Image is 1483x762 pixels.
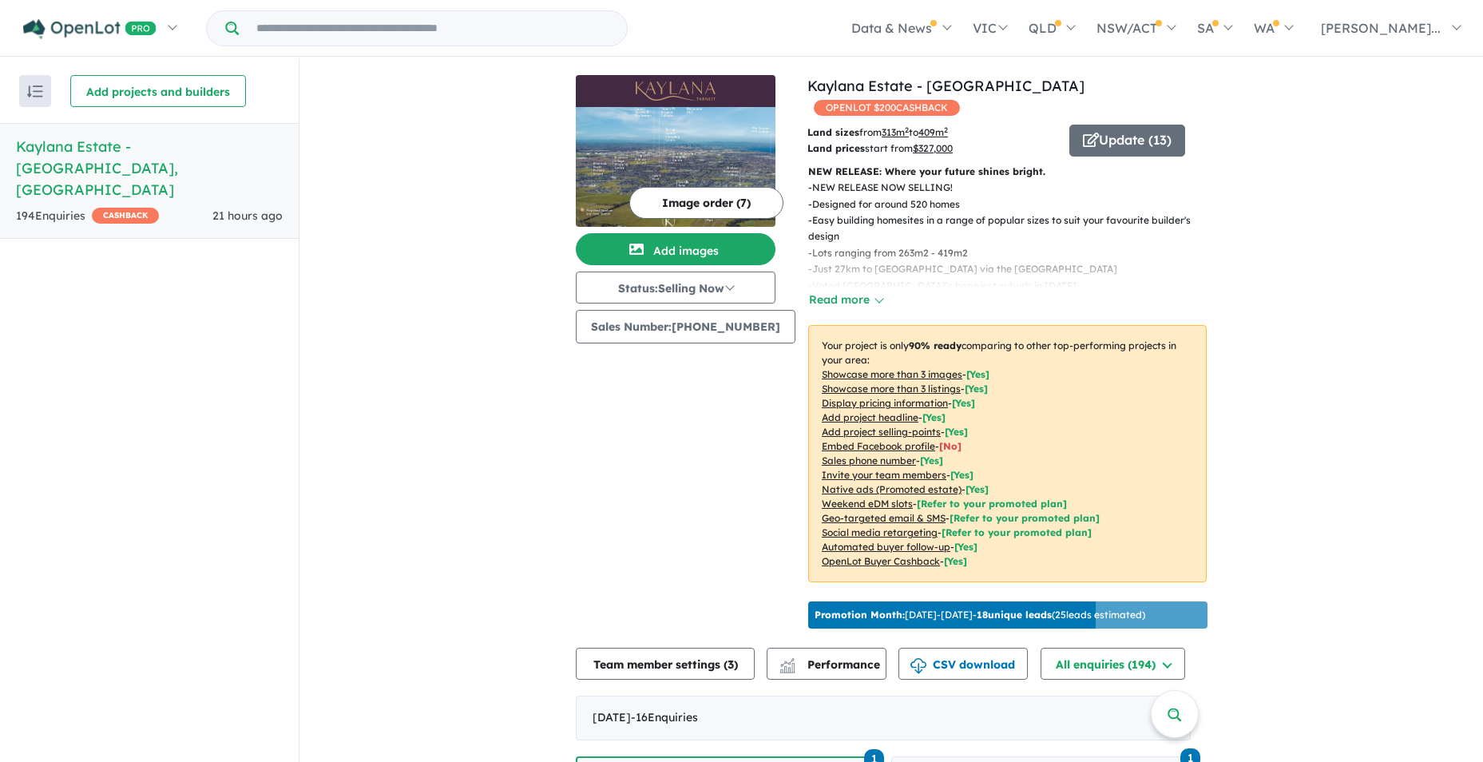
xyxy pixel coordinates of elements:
p: start from [807,141,1057,157]
span: [Refer to your promoted plan] [917,498,1067,510]
p: - Designed for around 520 homes [808,196,1219,212]
span: [ Yes ] [922,411,946,423]
p: NEW RELEASE: Where your future shines bright. [808,164,1207,180]
sup: 2 [905,125,909,134]
button: Team member settings (3) [576,648,755,680]
span: 3 [728,657,734,672]
b: Promotion Month: [815,609,905,621]
p: from [807,125,1057,141]
u: Display pricing information [822,397,948,409]
img: sort.svg [27,85,43,97]
span: [Refer to your promoted plan] [942,526,1092,538]
u: Add project headline [822,411,918,423]
u: OpenLot Buyer Cashback [822,555,940,567]
span: - 16 Enquir ies [631,710,698,724]
p: - NEW RELEASE NOW SELLING! [808,180,1219,196]
sup: 2 [944,125,948,134]
p: - Lots ranging from 263m2 - 419m2 [808,245,1219,261]
span: OPENLOT $ 200 CASHBACK [814,100,960,116]
div: [DATE] [576,696,1191,740]
button: All enquiries (194) [1041,648,1185,680]
u: 313 m [882,126,909,138]
span: [ Yes ] [966,368,989,380]
img: Kaylana Estate - Tarneit Logo [582,81,769,101]
span: to [909,126,948,138]
img: Kaylana Estate - Tarneit [576,107,775,227]
button: Performance [767,648,886,680]
u: Invite your team members [822,469,946,481]
b: 90 % ready [909,339,962,351]
button: CSV download [898,648,1028,680]
a: Kaylana Estate - [GEOGRAPHIC_DATA] [807,77,1084,95]
span: [ Yes ] [920,454,943,466]
img: download icon [910,658,926,674]
input: Try estate name, suburb, builder or developer [242,11,624,46]
button: Status:Selling Now [576,272,775,304]
span: [PERSON_NAME]... [1321,20,1441,36]
u: Embed Facebook profile [822,440,935,452]
u: Geo-targeted email & SMS [822,512,946,524]
span: [ Yes ] [945,426,968,438]
a: Kaylana Estate - Tarneit LogoKaylana Estate - Tarneit [576,75,775,227]
p: Your project is only comparing to other top-performing projects in your area: - - - - - - - - - -... [808,325,1207,582]
u: 409 m [918,126,948,138]
span: [ No ] [939,440,962,452]
button: Read more [808,291,883,309]
b: Land prices [807,142,865,154]
img: line-chart.svg [780,658,795,667]
span: CASHBACK [92,208,159,224]
u: Sales phone number [822,454,916,466]
span: [Yes] [966,483,989,495]
img: Openlot PRO Logo White [23,19,157,39]
u: Weekend eDM slots [822,498,913,510]
b: Land sizes [807,126,859,138]
button: Add projects and builders [70,75,246,107]
button: Update (13) [1069,125,1185,157]
span: [Yes] [954,541,977,553]
p: [DATE] - [DATE] - ( 25 leads estimated) [815,608,1145,622]
span: Performance [782,657,880,672]
u: Showcase more than 3 images [822,368,962,380]
u: Add project selling-points [822,426,941,438]
h5: Kaylana Estate - [GEOGRAPHIC_DATA] , [GEOGRAPHIC_DATA] [16,136,283,200]
span: [Refer to your promoted plan] [950,512,1100,524]
button: Sales Number:[PHONE_NUMBER] [576,310,795,343]
button: Image order (7) [629,187,783,219]
div: 194 Enquir ies [16,207,159,226]
u: $ 327,000 [913,142,953,154]
span: [ Yes ] [952,397,975,409]
span: 21 hours ago [212,208,283,223]
img: bar-chart.svg [779,663,795,673]
span: [ Yes ] [950,469,973,481]
b: 18 unique leads [977,609,1052,621]
u: Automated buyer follow-up [822,541,950,553]
u: Social media retargeting [822,526,938,538]
p: - Easy building homesites in a range of popular sizes to suit your favourite builder's design [808,212,1219,245]
span: [ Yes ] [965,383,988,395]
p: - Just 27km to [GEOGRAPHIC_DATA] via the [GEOGRAPHIC_DATA] [808,261,1219,277]
span: [Yes] [944,555,967,567]
button: Add images [576,233,775,265]
u: Native ads (Promoted estate) [822,483,962,495]
u: Showcase more than 3 listings [822,383,961,395]
p: - Voted [GEOGRAPHIC_DATA]’s happiest suburb in [DATE] [808,278,1219,294]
